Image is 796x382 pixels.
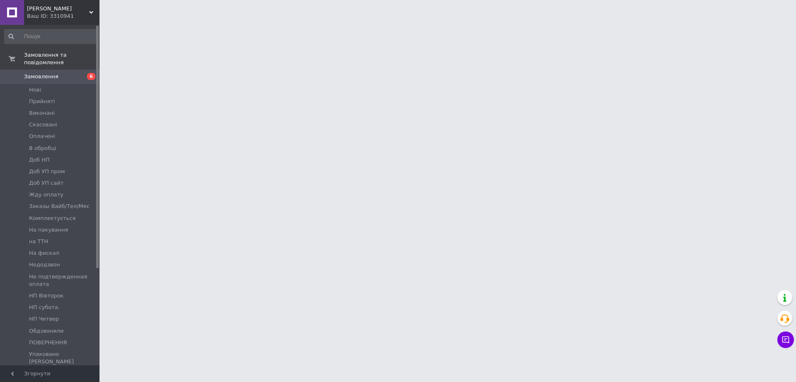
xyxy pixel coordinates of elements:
span: Скасовані [29,121,57,128]
span: Упаковано [PERSON_NAME] [29,351,97,365]
span: Мед Поштою [27,5,89,12]
span: На фискал [29,249,59,257]
span: На пакування [29,226,68,234]
span: на ТТН [29,238,48,245]
span: Комплектується [29,215,75,222]
span: ПОВЕРНЕННЯ [29,339,67,346]
span: Замовлення та повідомлення [24,51,99,66]
span: НП Вівторок [29,292,63,300]
span: Замовлення [24,73,58,80]
span: Не подтвержденная оплата [29,273,97,288]
span: Обдзвонили [29,327,63,335]
span: Жду оплату [29,191,63,198]
input: Пошук [4,29,98,44]
span: 6 [87,73,95,80]
span: Прийняті [29,98,55,105]
button: Чат з покупцем [777,331,794,348]
span: Виконані [29,109,55,117]
span: НП субота. [29,304,60,311]
span: Заказы Вайб/Тел/Мес [29,203,90,210]
span: Доб УП сайт [29,179,63,187]
span: В обробці [29,145,56,152]
span: Доб УП пром [29,168,65,175]
span: Нові [29,86,41,94]
span: Оплачені [29,133,55,140]
div: Ваш ID: 3310941 [27,12,99,20]
span: Доб НП [29,156,50,164]
span: Недодзвон [29,261,60,268]
span: НП Четвер [29,315,59,323]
